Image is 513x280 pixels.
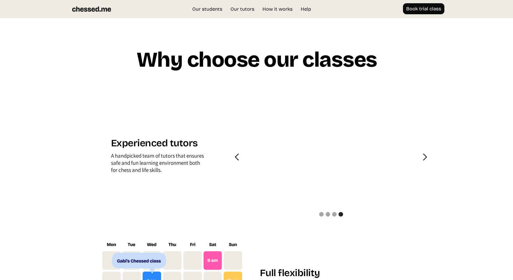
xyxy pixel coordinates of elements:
[412,108,438,206] div: next slide
[189,6,226,12] a: Our students
[339,212,343,217] div: Show slide 4 of 4
[111,137,204,152] h1: Experienced tutors
[111,152,204,177] div: A handpicked team of tutors that ensures safe and fun learning environment both for chess and lif...
[403,3,444,14] a: Book trial class
[332,212,337,217] div: Show slide 3 of 4
[259,6,296,12] a: How it works
[297,6,314,12] a: Help
[224,108,250,206] div: previous slide
[326,212,330,217] div: Show slide 2 of 4
[250,108,412,206] div: carousel
[319,212,324,217] div: Show slide 1 of 4
[227,6,258,12] a: Our tutors
[136,49,377,76] h1: Why choose our classes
